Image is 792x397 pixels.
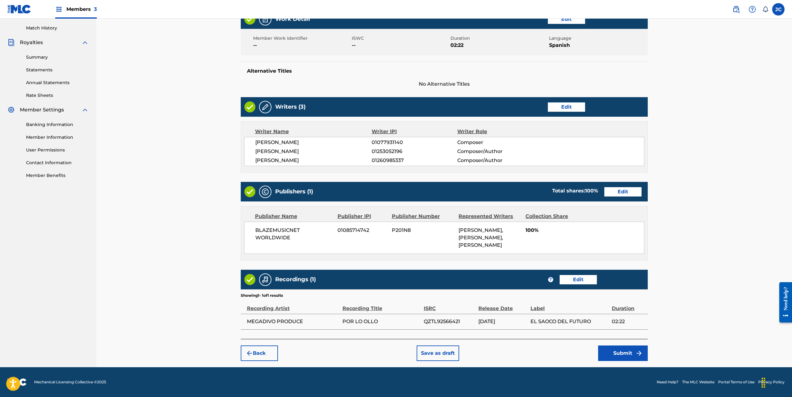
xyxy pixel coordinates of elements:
[718,379,754,385] a: Portal Terms of Use
[457,148,535,155] span: Composer/Author
[94,6,97,12] span: 3
[604,187,642,196] button: Edit
[342,318,421,325] span: POR LO OLLO
[598,345,648,361] button: Submit
[530,298,609,312] div: Label
[548,102,585,112] button: Edit
[247,298,339,312] div: Recording Artist
[26,54,89,61] a: Summary
[247,68,642,74] h5: Alternative Titles
[338,227,387,234] span: 01085714742
[417,345,459,361] button: Save as draft
[548,277,553,282] span: ?
[548,15,585,24] button: Edit
[530,318,609,325] span: EL SAOCO DEL FUTURO
[275,188,313,195] h5: Publishers (1)
[26,160,89,166] a: Contact Information
[560,275,597,284] button: Edit
[450,35,548,42] span: Duration
[241,80,648,88] span: No Alternative Titles
[244,186,255,197] img: Valid
[246,350,253,357] img: 7ee5dd4eb1f8a8e3ef2f.svg
[457,157,535,164] span: Composer/Author
[424,318,475,325] span: QZTL92566421
[746,3,758,16] div: Help
[352,35,449,42] span: ISWC
[372,128,457,135] div: Writer IPI
[392,213,454,220] div: Publisher Number
[81,106,89,114] img: expand
[253,42,350,49] span: --
[457,139,535,146] span: Composer
[66,6,97,13] span: Members
[55,6,63,13] img: Top Rightsholders
[552,187,598,195] div: Total shares:
[255,128,372,135] div: Writer Name
[585,188,598,194] span: 100 %
[26,25,89,31] a: Match History
[255,157,372,164] span: [PERSON_NAME]
[372,157,457,164] span: 01260985337
[761,367,792,397] iframe: Chat Widget
[26,147,89,153] a: User Permissions
[549,42,646,49] span: Spanish
[244,102,255,112] img: Valid
[459,213,521,220] div: Represented Writers
[253,35,350,42] span: Member Work Identifier
[255,148,372,155] span: [PERSON_NAME]
[20,106,64,114] span: Member Settings
[275,103,306,111] h5: Writers (3)
[255,227,333,241] span: BLAZEMUSICNET WORLDWIDE
[26,121,89,128] a: Banking Information
[372,139,457,146] span: 01077931140
[749,6,756,13] img: help
[26,67,89,73] a: Statements
[450,42,548,49] span: 02:22
[20,39,43,46] span: Royalties
[255,139,372,146] span: [PERSON_NAME]
[732,6,740,13] img: search
[262,188,269,196] img: Publishers
[762,6,768,12] div: Notifications
[526,227,644,234] span: 100%
[26,79,89,86] a: Annual Statements
[772,3,785,16] div: User Menu
[338,213,387,220] div: Publisher IPI
[657,379,678,385] a: Need Help?
[459,227,503,248] span: [PERSON_NAME], [PERSON_NAME], [PERSON_NAME]
[526,213,584,220] div: Collection Share
[26,134,89,141] a: Member Information
[478,298,527,312] div: Release Date
[758,379,785,385] a: Privacy Policy
[342,298,421,312] div: Recording Title
[730,3,742,16] a: Public Search
[424,298,475,312] div: ISRC
[247,318,339,325] span: MEGADIVO PRODUCE
[255,213,333,220] div: Publisher Name
[7,106,15,114] img: Member Settings
[352,42,449,49] span: --
[549,35,646,42] span: Language
[26,92,89,99] a: Rate Sheets
[478,318,527,325] span: [DATE]
[275,276,316,283] h5: Recordings (1)
[612,318,644,325] span: 02:22
[26,172,89,179] a: Member Benefits
[244,14,255,25] img: Valid
[7,39,15,46] img: Royalties
[612,298,644,312] div: Duration
[262,276,269,283] img: Recordings
[262,103,269,111] img: Writers
[775,277,792,327] iframe: Resource Center
[241,293,283,298] p: Showing 1 - 1 of 1 results
[392,227,454,234] span: P201N8
[682,379,714,385] a: The MLC Website
[457,128,535,135] div: Writer Role
[262,16,269,23] img: Work Detail
[275,16,310,23] h5: Work Detail
[7,5,31,14] img: MLC Logo
[372,148,457,155] span: 01253052196
[758,373,768,392] div: Drag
